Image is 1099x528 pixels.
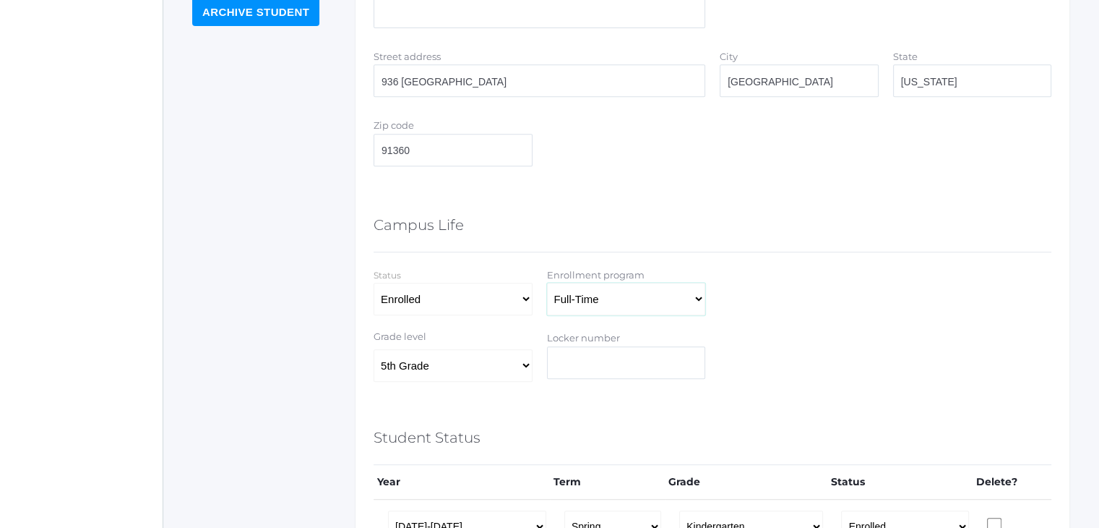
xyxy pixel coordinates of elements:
th: Grade [665,465,827,500]
th: Year [374,465,550,500]
h5: Campus Life [374,213,464,237]
label: Status [374,270,401,281]
th: Delete? [973,465,1051,500]
label: City [720,51,738,62]
th: Term [550,465,665,500]
label: State [893,51,918,62]
label: Locker number [547,332,620,344]
label: Zip code [374,119,414,131]
h5: Student Status [374,425,480,450]
label: Street address [374,51,441,62]
th: Status [827,465,973,500]
label: Grade level [374,330,533,344]
label: Enrollment program [547,269,645,281]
